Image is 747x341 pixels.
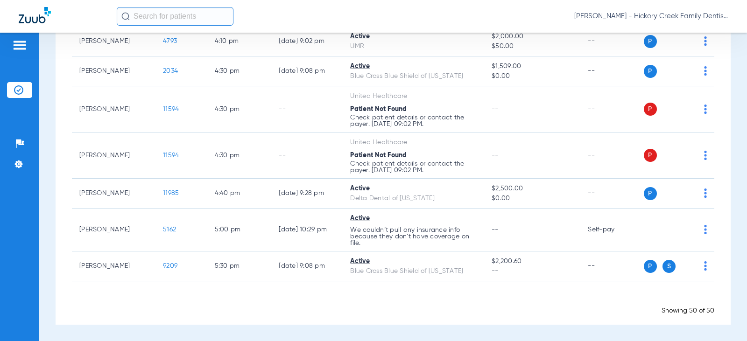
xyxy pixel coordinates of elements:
[580,132,643,179] td: --
[271,179,343,209] td: [DATE] 9:28 PM
[121,12,130,21] img: Search Icon
[704,188,707,198] img: group-dot-blue.svg
[704,261,707,271] img: group-dot-blue.svg
[492,106,499,112] span: --
[644,65,657,78] span: P
[580,209,643,251] td: Self-pay
[350,32,477,42] div: Active
[72,86,155,132] td: [PERSON_NAME]
[492,42,573,51] span: $50.00
[350,184,477,194] div: Active
[207,86,272,132] td: 4:30 PM
[580,86,643,132] td: --
[207,56,272,86] td: 4:30 PM
[704,36,707,46] img: group-dot-blue.svg
[350,138,477,147] div: United Healthcare
[207,251,272,281] td: 5:30 PM
[580,56,643,86] td: --
[163,263,177,269] span: 9209
[271,86,343,132] td: --
[644,187,657,200] span: P
[644,103,657,116] span: P
[72,56,155,86] td: [PERSON_NAME]
[580,179,643,209] td: --
[163,226,176,233] span: 5162
[350,152,407,159] span: Patient Not Found
[704,66,707,76] img: group-dot-blue.svg
[644,149,657,162] span: P
[271,251,343,281] td: [DATE] 9:08 PM
[350,214,477,223] div: Active
[492,266,573,276] span: --
[207,27,272,56] td: 4:10 PM
[492,184,573,194] span: $2,500.00
[644,260,657,273] span: P
[350,106,407,112] span: Patient Not Found
[350,257,477,266] div: Active
[72,179,155,209] td: [PERSON_NAME]
[492,257,573,266] span: $2,200.60
[704,225,707,234] img: group-dot-blue.svg
[644,35,657,48] span: P
[492,152,499,159] span: --
[662,307,714,314] span: Showing 50 of 50
[207,132,272,179] td: 4:30 PM
[350,194,477,203] div: Delta Dental of [US_STATE]
[72,251,155,281] td: [PERSON_NAME]
[574,12,728,21] span: [PERSON_NAME] - Hickory Creek Family Dentistry
[350,42,477,51] div: UMR
[271,132,343,179] td: --
[492,71,573,81] span: $0.00
[271,27,343,56] td: [DATE] 9:02 PM
[492,32,573,42] span: $2,000.00
[350,91,477,101] div: United Healthcare
[492,226,499,233] span: --
[12,40,27,51] img: hamburger-icon
[271,209,343,251] td: [DATE] 10:29 PM
[350,227,477,246] p: We couldn’t pull any insurance info because they don’t have coverage on file.
[163,106,179,112] span: 11594
[207,179,272,209] td: 4:40 PM
[271,56,343,86] td: [DATE] 9:08 PM
[163,190,179,196] span: 11985
[163,68,178,74] span: 2034
[662,260,676,273] span: S
[72,209,155,251] td: [PERSON_NAME]
[704,151,707,160] img: group-dot-blue.svg
[350,266,477,276] div: Blue Cross Blue Shield of [US_STATE]
[207,209,272,251] td: 5:00 PM
[492,62,573,71] span: $1,509.00
[580,27,643,56] td: --
[704,104,707,114] img: group-dot-blue.svg
[163,38,177,44] span: 4793
[580,251,643,281] td: --
[350,114,477,127] p: Check patient details or contact the payer. [DATE] 09:02 PM.
[19,7,51,23] img: Zuub Logo
[117,7,233,26] input: Search for patients
[492,194,573,203] span: $0.00
[72,27,155,56] td: [PERSON_NAME]
[350,62,477,71] div: Active
[72,132,155,179] td: [PERSON_NAME]
[163,152,179,159] span: 11594
[350,71,477,81] div: Blue Cross Blue Shield of [US_STATE]
[350,160,477,174] p: Check patient details or contact the payer. [DATE] 09:02 PM.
